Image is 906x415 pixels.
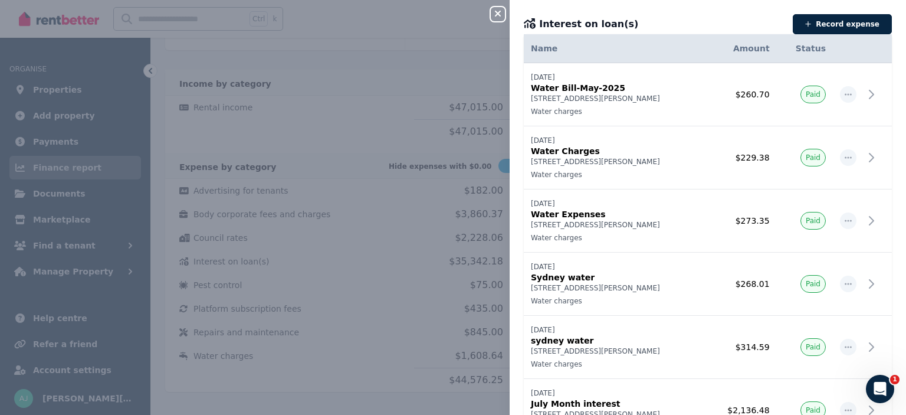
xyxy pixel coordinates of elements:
[531,107,698,116] p: Water charges
[531,272,698,283] p: Sydney water
[531,360,698,369] p: Water charges
[705,316,777,379] td: $314.59
[524,34,705,63] th: Name
[531,94,698,103] p: [STREET_ADDRESS][PERSON_NAME]
[705,63,777,126] td: $260.70
[531,220,698,230] p: [STREET_ADDRESS][PERSON_NAME]
[531,325,698,335] p: [DATE]
[866,375,894,403] iframe: Intercom live chat
[806,90,820,99] span: Paid
[531,233,698,243] p: Water charges
[531,170,698,179] p: Water charges
[539,17,638,31] span: Interest on loan(s)
[531,262,698,272] p: [DATE]
[531,136,698,145] p: [DATE]
[531,347,698,356] p: [STREET_ADDRESS][PERSON_NAME]
[806,342,820,352] span: Paid
[531,199,698,208] p: [DATE]
[705,253,777,316] td: $268.01
[531,398,698,410] p: July Month interest
[705,34,777,63] th: Amount
[777,34,833,63] th: Status
[806,216,820,226] span: Paid
[531,145,698,157] p: Water Charges
[531,335,698,347] p: sydney water
[531,73,698,82] p: [DATE]
[531,157,698,166] p: [STREET_ADDRESS][PERSON_NAME]
[705,126,777,189] td: $229.38
[806,153,820,162] span: Paid
[531,208,698,220] p: Water Expenses
[705,189,777,253] td: $273.35
[806,406,820,415] span: Paid
[890,375,900,384] span: 1
[806,279,820,289] span: Paid
[531,283,698,293] p: [STREET_ADDRESS][PERSON_NAME]
[531,82,698,94] p: Water Bill-May-2025
[531,296,698,306] p: Water charges
[793,14,892,34] button: Record expense
[531,388,698,398] p: [DATE]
